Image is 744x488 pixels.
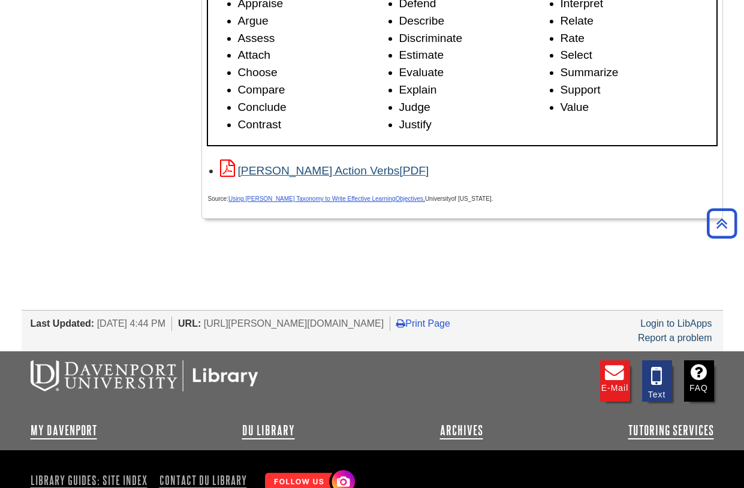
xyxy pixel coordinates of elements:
li: Conclude [238,99,388,116]
a: Objectives, [395,191,424,203]
a: Text [642,360,672,402]
a: Login to LibApps [640,318,712,329]
a: FAQ [684,360,714,402]
a: Back to Top [703,215,741,231]
li: Judge [399,99,549,116]
li: Attach [238,47,388,64]
span: of [US_STATE]. [451,195,493,202]
li: Relate [561,13,710,30]
span: Last Updated: [31,318,95,329]
a: E-mail [600,360,630,402]
a: Tutoring Services [628,423,714,438]
li: Assess [238,30,388,47]
a: Archives [440,423,483,438]
a: Link opens in new window [220,164,429,177]
span: Source: [208,195,396,202]
li: Value [561,99,710,116]
li: Justify [399,116,549,134]
li: Evaluate [399,64,549,82]
li: Rate [561,30,710,47]
span: University [425,195,451,202]
li: Explain [399,82,549,99]
a: Report a problem [638,333,712,343]
span: [URL][PERSON_NAME][DOMAIN_NAME] [204,318,384,329]
li: Contrast [238,116,388,134]
li: Summarize [561,64,710,82]
span: [DATE] 4:44 PM [97,318,165,329]
a: Print Page [396,318,450,329]
span: Objectives, [395,195,424,202]
img: DU Libraries [31,360,258,391]
li: Choose [238,64,388,82]
li: Support [561,82,710,99]
span: URL: [178,318,201,329]
li: Compare [238,82,388,99]
li: Describe [399,13,549,30]
a: DU Library [242,423,295,438]
li: Discriminate [399,30,549,47]
li: Estimate [399,47,549,64]
a: Using [PERSON_NAME] Taxonomy to Write Effective Learning [228,195,395,202]
li: Select [561,47,710,64]
a: My Davenport [31,423,97,438]
li: Argue [238,13,388,30]
i: Print Page [396,318,405,328]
